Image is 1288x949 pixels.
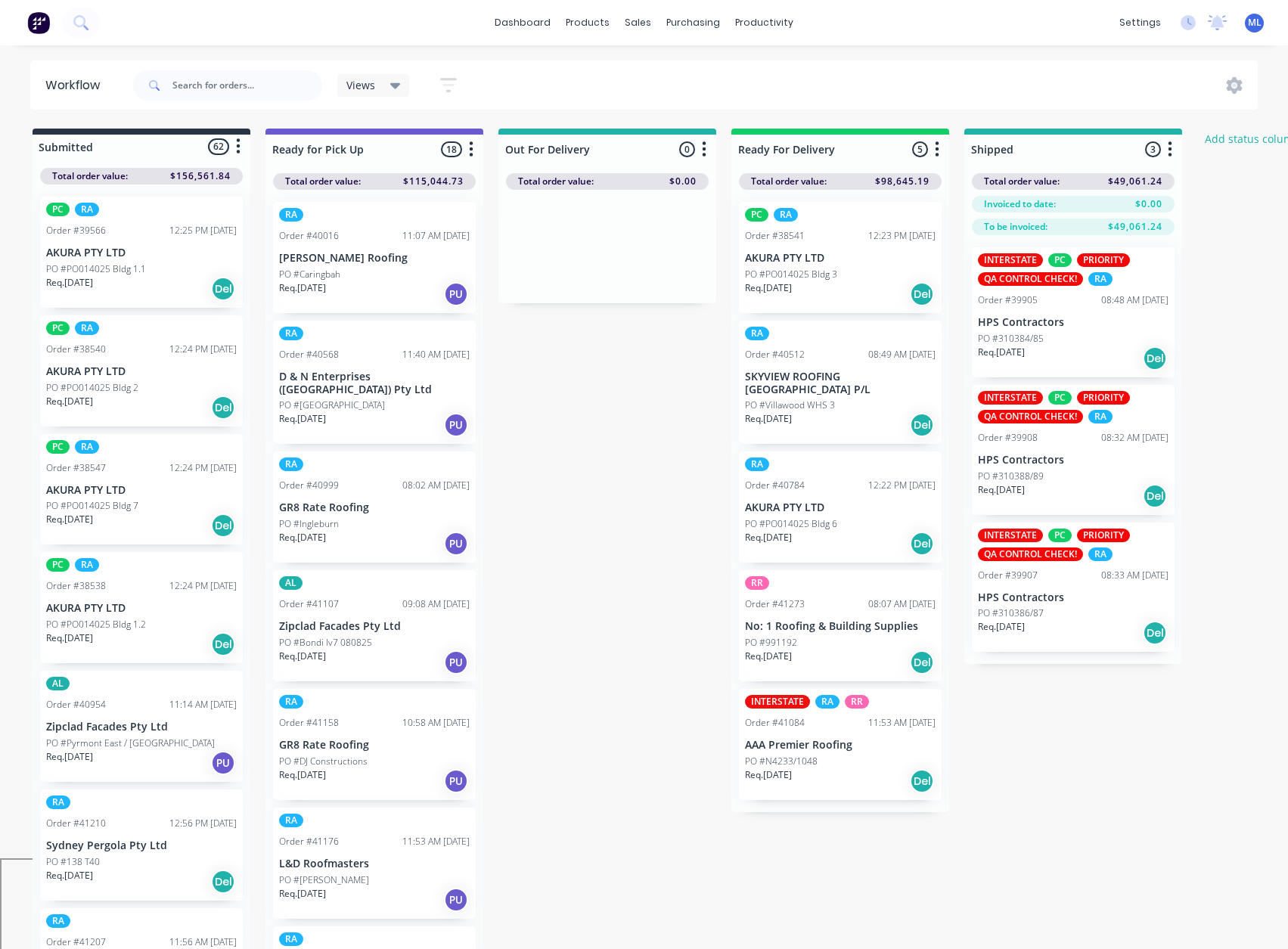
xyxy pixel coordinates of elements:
div: 11:56 AM [DATE] [169,935,237,949]
div: PU [444,650,468,675]
div: RA [1088,547,1113,561]
div: 12:56 PM [DATE] [169,817,237,830]
div: Order #41207 [46,935,106,949]
div: 11:40 AM [DATE] [402,348,470,361]
div: ALOrder #4095411:14 AM [DATE]Zipclad Facades Pty LtdPO #Pyrmont East / [GEOGRAPHIC_DATA]Req.[DATE]PU [40,671,243,782]
p: L&D Roofmasters [279,858,470,870]
div: PU [444,413,468,437]
div: Del [1143,484,1167,508]
p: Req. [DATE] [978,483,1025,497]
div: 12:24 PM [DATE] [169,461,237,475]
span: Total order value: [984,175,1060,188]
div: 08:33 AM [DATE] [1101,569,1169,582]
div: INTERSTATEPCPRIORITYQA CONTROL CHECK!RAOrder #3990808:32 AM [DATE]HPS ContractorsPO #310388/89Req... [972,385,1175,515]
div: Order #39566 [46,224,106,237]
div: PRIORITY [1077,253,1130,267]
div: PC [46,440,70,454]
div: PU [211,751,235,775]
div: Order #41107 [279,597,339,611]
div: Order #41176 [279,835,339,848]
p: GR8 Rate Roofing [279,739,470,752]
span: $115,044.73 [403,175,464,188]
div: PC [1048,529,1072,542]
div: RR [745,576,769,590]
p: PO #[GEOGRAPHIC_DATA] [279,399,385,412]
div: Order #40999 [279,479,339,492]
p: Req. [DATE] [745,281,792,295]
div: PCRAOrder #3854712:24 PM [DATE]AKURA PTY LTDPO #PO014025 Bldg 7Req.[DATE]Del [40,434,243,545]
div: PU [444,282,468,306]
div: QA CONTROL CHECK! [978,410,1083,423]
p: Req. [DATE] [978,346,1025,359]
div: RA [745,457,769,471]
div: PCRAOrder #3854012:24 PM [DATE]AKURA PTY LTDPO #PO014025 Bldg 2Req.[DATE]Del [40,315,243,426]
div: 11:53 AM [DATE] [402,835,470,848]
div: RA [279,457,303,471]
div: AL [46,677,70,690]
span: Total order value: [751,175,827,188]
p: Req. [DATE] [279,281,326,295]
div: Order #38541 [745,229,805,243]
div: PC [46,558,70,572]
p: Req. [DATE] [978,620,1025,634]
a: dashboard [487,11,558,34]
p: Req. [DATE] [745,768,792,782]
div: settings [1112,11,1169,34]
div: RAOrder #4117611:53 AM [DATE]L&D RoofmastersPO #[PERSON_NAME]Req.[DATE]PU [273,808,476,919]
input: Search for orders... [172,70,322,101]
div: Order #38547 [46,461,106,475]
div: Order #40512 [745,348,805,361]
p: PO #PO014025 Bldg 6 [745,517,837,531]
p: PO #Pyrmont East / [GEOGRAPHIC_DATA] [46,737,215,750]
div: RA [1088,410,1113,423]
div: PC [46,203,70,216]
div: RA [1088,272,1113,286]
span: Total order value: [518,175,594,188]
div: RA [774,208,798,222]
p: Req. [DATE] [745,531,792,544]
div: INTERSTATEPCPRIORITYQA CONTROL CHECK!RAOrder #3990708:33 AM [DATE]HPS ContractorsPO #310386/87Req... [972,523,1175,653]
p: Req. [DATE] [745,412,792,426]
div: Order #41273 [745,597,805,611]
p: PO #DJ Constructions [279,755,368,768]
p: AKURA PTY LTD [46,365,237,378]
p: PO #Ingleburn [279,517,339,531]
div: RA [75,203,99,216]
div: RA [279,208,303,222]
div: Del [910,532,934,556]
div: Order #40568 [279,348,339,361]
span: Invoiced to date: [984,197,1056,211]
div: PRIORITY [1077,391,1130,405]
div: RAOrder #4001611:07 AM [DATE][PERSON_NAME] RoofingPO #CaringbahReq.[DATE]PU [273,202,476,313]
p: SKYVIEW ROOFING [GEOGRAPHIC_DATA] P/L [745,371,936,396]
p: HPS Contractors [978,454,1169,467]
div: products [558,11,617,34]
div: Order #39907 [978,569,1038,582]
p: AKURA PTY LTD [46,602,237,615]
div: Del [910,769,934,793]
div: Order #41210 [46,817,106,830]
div: INTERSTATE [978,391,1043,405]
div: 12:23 PM [DATE] [868,229,936,243]
div: Del [1143,346,1167,371]
div: purchasing [659,11,728,34]
div: RA [75,558,99,572]
p: AKURA PTY LTD [46,247,237,259]
div: 09:08 AM [DATE] [402,597,470,611]
p: Req. [DATE] [46,513,93,526]
p: Req. [DATE] [46,276,93,290]
span: $156,561.84 [170,169,231,183]
p: GR8 Rate Roofing [279,501,470,514]
div: sales [617,11,659,34]
div: PC [1048,253,1072,267]
span: $0.00 [669,175,697,188]
div: RAOrder #4056811:40 AM [DATE]D & N Enterprises ([GEOGRAPHIC_DATA]) Pty LtdPO #[GEOGRAPHIC_DATA]Re... [273,321,476,445]
div: RR [845,695,869,709]
div: RA [279,814,303,827]
div: RAOrder #4051208:49 AM [DATE]SKYVIEW ROOFING [GEOGRAPHIC_DATA] P/LPO #Villawood WHS 3Req.[DATE]Del [739,321,942,445]
div: RAOrder #4099908:02 AM [DATE]GR8 Rate RoofingPO #IngleburnReq.[DATE]PU [273,451,476,563]
p: PO #310384/85 [978,332,1044,346]
img: Factory [27,11,50,34]
p: PO #991192 [745,636,797,650]
div: Order #40954 [46,698,106,712]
